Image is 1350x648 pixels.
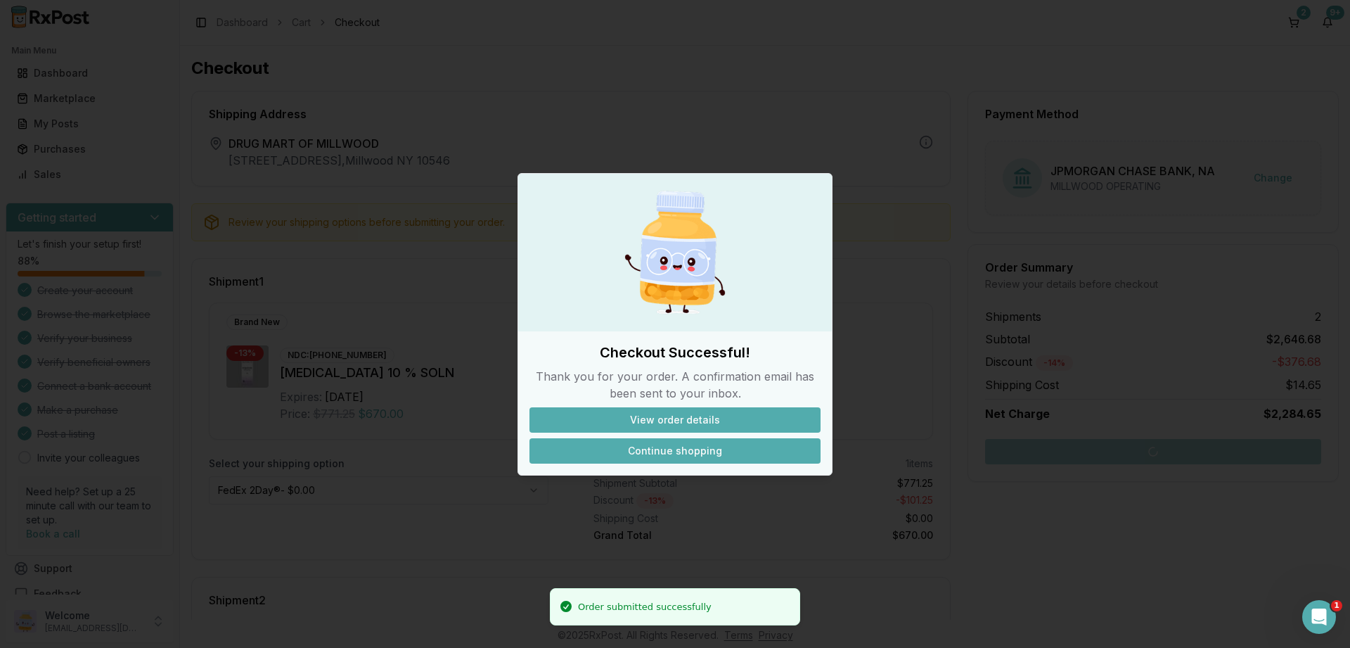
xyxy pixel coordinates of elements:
[607,185,742,320] img: Happy Pill Bottle
[529,343,821,362] h2: Checkout Successful!
[529,407,821,433] button: View order details
[1331,600,1342,611] span: 1
[529,438,821,464] button: Continue shopping
[1302,600,1336,634] iframe: Intercom live chat
[529,368,821,402] p: Thank you for your order. A confirmation email has been sent to your inbox.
